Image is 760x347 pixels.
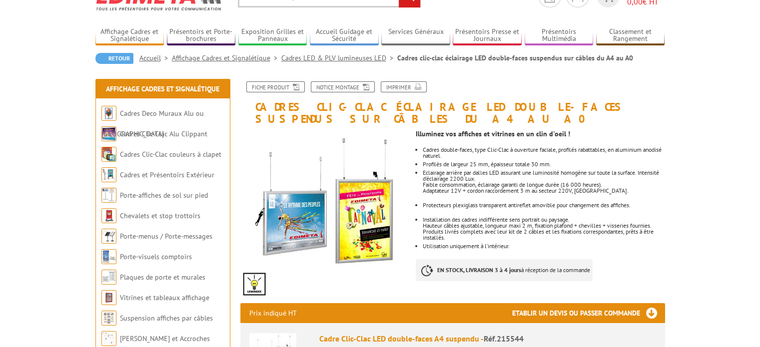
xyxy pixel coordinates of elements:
a: Présentoirs Presse et Journaux [453,27,522,44]
a: Imprimer [381,81,427,92]
div: Adaptateur 12V + cordon raccordement 3 m au secteur 220V, [GEOGRAPHIC_DATA]. [423,188,665,194]
img: Porte-visuels comptoirs [101,249,116,264]
a: Suspension affiches par câbles [120,314,213,323]
a: Classement et Rangement [596,27,665,44]
img: Cadres et Présentoirs Extérieur [101,167,116,182]
p: Cadres double-faces, type Clic-Clac à ouverture faciale, profilés rabattables, en aluminium anodi... [423,147,665,159]
a: Cadres Clic-Clac couleurs à clapet [120,150,221,159]
a: Exposition Grilles et Panneaux [238,27,307,44]
img: affichage_lumineux_215544.jpg [240,130,409,298]
a: Accueil [139,53,172,62]
img: Porte-menus / Porte-messages [101,229,116,244]
img: Cadres Clic-Clac couleurs à clapet [101,147,116,162]
p: Utilisation uniquement à l’intérieur. [423,243,665,249]
a: Vitrines et tableaux affichage [120,293,209,302]
div: Eclairage arrière par dalles LED assurant une luminosité homogène sur toute la surface. Intensité... [423,170,665,182]
a: Présentoirs et Porte-brochures [167,27,236,44]
a: Plaques de porte et murales [120,273,205,282]
a: Notice Montage [311,81,375,92]
a: Services Généraux [381,27,450,44]
h3: Etablir un devis ou passer commande [512,303,665,323]
div: Produits livrés complets avec leur kit de 2 câbles et les fixations correspondantes, prêts à être... [423,229,665,241]
li: Cadres clic-clac éclairage LED double-faces suspendus sur câbles du A4 au A0 [397,53,633,63]
a: Chevalets et stop trottoirs [120,211,200,220]
a: Cadres et Présentoirs Extérieur [120,170,214,179]
img: Chevalets et stop trottoirs [101,208,116,223]
a: Retour [95,53,133,64]
a: Affichage Cadres et Signalétique [172,53,281,62]
a: Présentoirs Multimédia [525,27,594,44]
span: Réf.215544 [484,334,524,344]
div: Hauteur câbles ajustable, longueur maxi 2 m, fixation plafond + chevilles + visseries fournies. [423,223,665,229]
img: Suspension affiches par câbles [101,311,116,326]
h1: Cadres clic-clac éclairage LED double-faces suspendus sur câbles du A4 au A0 [233,81,673,125]
div: Installation des cadres indifférente sens portrait ou paysage. [423,217,665,223]
a: Fiche produit [246,81,305,92]
a: Affichage Cadres et Signalétique [106,84,219,93]
strong: Illuminez vos affiches et vitrines en un clin d'oeil ! [416,129,570,138]
img: Vitrines et tableaux affichage [101,290,116,305]
strong: EN STOCK, LIVRAISON 3 à 4 jours [437,266,521,274]
p: à réception de la commande [416,259,593,281]
img: Plaques de porte et murales [101,270,116,285]
a: Cadres Deco Muraux Alu ou [GEOGRAPHIC_DATA] [101,109,204,138]
a: Porte-visuels comptoirs [120,252,192,261]
div: Profilés de largeur 25 mm, épaisseur totale 30 mm. [423,161,665,167]
a: Cadres LED & PLV lumineuses LED [281,53,397,62]
img: Porte-affiches de sol sur pied [101,188,116,203]
a: Affichage Cadres et Signalétique [95,27,164,44]
img: Cimaises et Accroches tableaux [101,331,116,346]
a: Porte-menus / Porte-messages [120,232,212,241]
img: Cadres Deco Muraux Alu ou Bois [101,106,116,121]
p: Protecteurs plexiglass transparent antireflet amovible pour changement des affiches. [423,202,665,208]
a: Porte-affiches de sol sur pied [120,191,208,200]
div: Faible consommation, éclairage garanti de longue durée (16 000 heures). [423,182,665,188]
p: Prix indiqué HT [249,303,297,323]
a: Cadres Clic-Clac Alu Clippant [120,129,207,138]
a: Accueil Guidage et Sécurité [310,27,379,44]
div: Cadre Clic-Clac LED double-faces A4 suspendu - [319,333,656,345]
